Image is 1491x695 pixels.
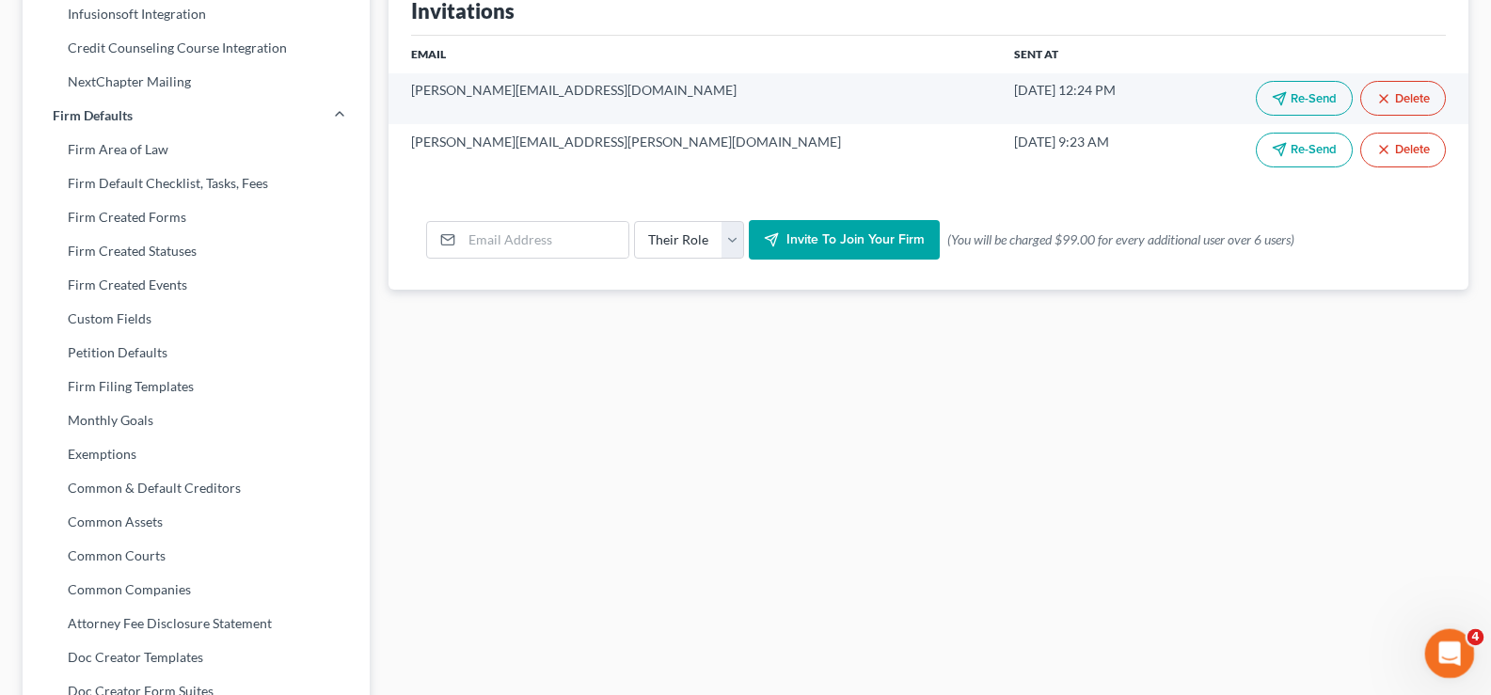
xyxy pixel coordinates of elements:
[947,230,1294,249] span: (You will be charged $99.00 for every additional user over 6 users)
[23,437,370,471] a: Exemptions
[23,65,370,99] a: NextChapter Mailing
[462,222,628,258] input: Email Address
[23,403,370,437] a: Monthly Goals
[23,539,370,573] a: Common Courts
[999,36,1171,73] th: Sent At
[749,220,940,260] button: Invite to join your firm
[23,31,370,65] a: Credit Counseling Course Integration
[23,268,370,302] a: Firm Created Events
[389,124,999,175] td: [PERSON_NAME][EMAIL_ADDRESS][PERSON_NAME][DOMAIN_NAME]
[1360,133,1446,167] button: Delete
[23,200,370,234] a: Firm Created Forms
[389,73,999,124] td: [PERSON_NAME][EMAIL_ADDRESS][DOMAIN_NAME]
[23,573,370,607] a: Common Companies
[1425,629,1475,679] iframe: Intercom live chat
[999,73,1171,124] td: [DATE] 12:24 PM
[23,370,370,403] a: Firm Filing Templates
[53,106,133,125] span: Firm Defaults
[23,640,370,674] a: Doc Creator Templates
[23,607,370,640] a: Attorney Fee Disclosure Statement
[1256,81,1353,116] button: Re-Send
[23,336,370,370] a: Petition Defaults
[1467,629,1484,646] span: 4
[23,234,370,268] a: Firm Created Statuses
[23,505,370,539] a: Common Assets
[23,133,370,166] a: Firm Area of Law
[23,302,370,336] a: Custom Fields
[23,471,370,505] a: Common & Default Creditors
[23,166,370,200] a: Firm Default Checklist, Tasks, Fees
[23,99,370,133] a: Firm Defaults
[1360,81,1446,116] button: Delete
[999,124,1171,175] td: [DATE] 9:23 AM
[389,36,999,73] th: Email
[786,231,925,247] span: Invite to join your firm
[1256,133,1353,167] button: Re-Send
